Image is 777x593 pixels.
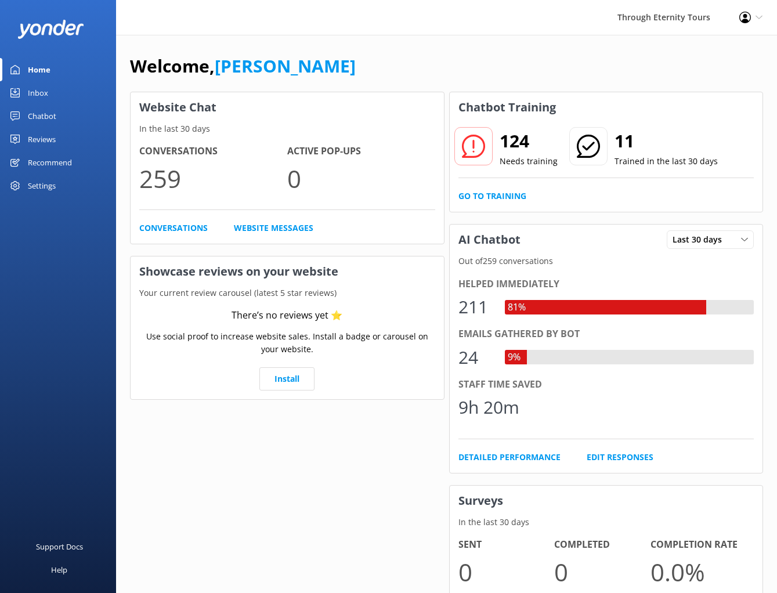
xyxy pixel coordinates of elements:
[130,52,356,80] h1: Welcome,
[28,104,56,128] div: Chatbot
[28,174,56,197] div: Settings
[131,122,444,135] p: In the last 30 days
[650,537,747,552] h4: Completion Rate
[650,552,747,591] p: 0.0 %
[458,190,526,203] a: Go to Training
[131,256,444,287] h3: Showcase reviews on your website
[673,233,729,246] span: Last 30 days
[500,127,558,155] h2: 124
[500,155,558,168] p: Needs training
[505,300,529,315] div: 81%
[458,552,555,591] p: 0
[17,20,84,39] img: yonder-white-logo.png
[505,350,523,365] div: 9%
[615,155,718,168] p: Trained in the last 30 days
[259,367,315,390] a: Install
[28,81,48,104] div: Inbox
[458,377,754,392] div: Staff time saved
[131,92,444,122] h3: Website Chat
[587,451,653,464] a: Edit Responses
[458,293,493,321] div: 211
[36,535,83,558] div: Support Docs
[450,486,763,516] h3: Surveys
[28,128,56,151] div: Reviews
[458,451,561,464] a: Detailed Performance
[450,516,763,529] p: In the last 30 days
[139,159,287,198] p: 259
[287,159,435,198] p: 0
[139,144,287,159] h4: Conversations
[450,225,529,255] h3: AI Chatbot
[458,537,555,552] h4: Sent
[458,277,754,292] div: Helped immediately
[450,255,763,267] p: Out of 259 conversations
[215,54,356,78] a: [PERSON_NAME]
[458,327,754,342] div: Emails gathered by bot
[554,552,650,591] p: 0
[139,222,208,234] a: Conversations
[458,393,519,421] div: 9h 20m
[615,127,718,155] h2: 11
[234,222,313,234] a: Website Messages
[232,308,342,323] div: There’s no reviews yet ⭐
[139,330,435,356] p: Use social proof to increase website sales. Install a badge or carousel on your website.
[287,144,435,159] h4: Active Pop-ups
[51,558,67,581] div: Help
[554,537,650,552] h4: Completed
[28,58,50,81] div: Home
[131,287,444,299] p: Your current review carousel (latest 5 star reviews)
[28,151,72,174] div: Recommend
[458,343,493,371] div: 24
[450,92,565,122] h3: Chatbot Training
